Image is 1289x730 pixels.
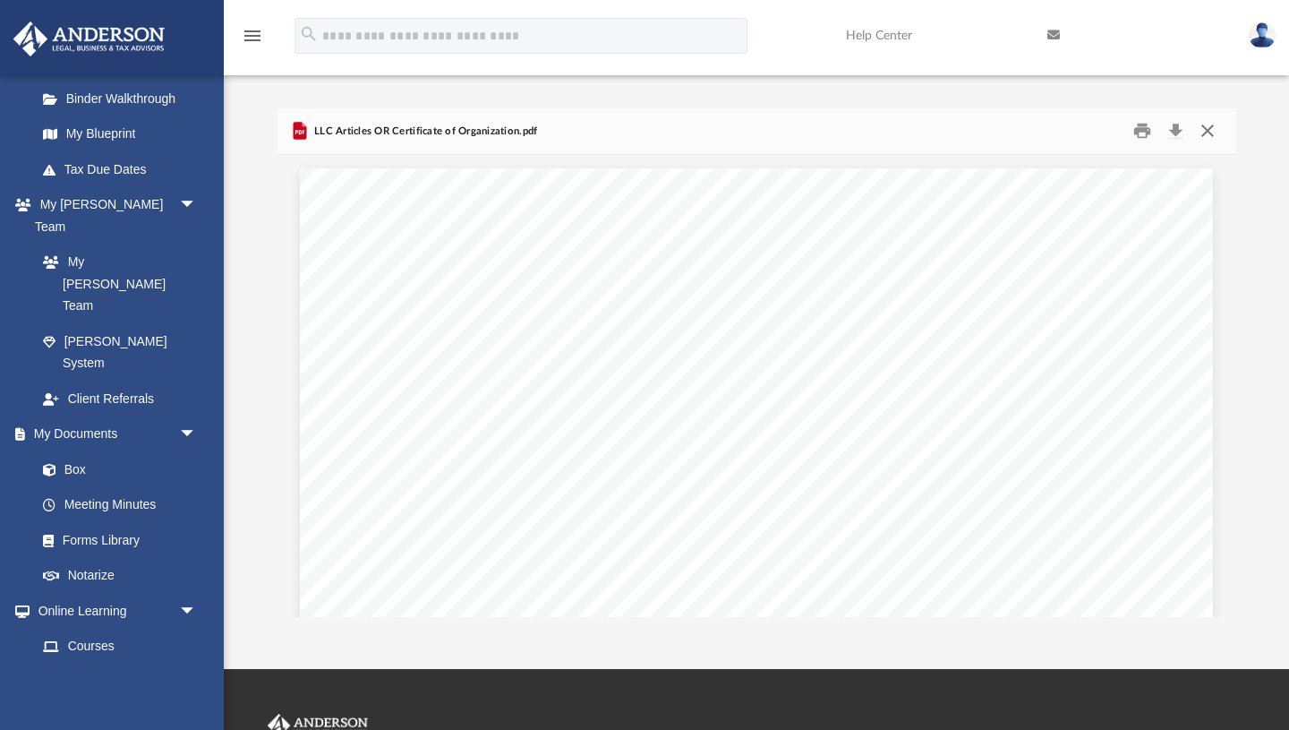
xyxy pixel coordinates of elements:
[13,593,215,629] a: Online Learningarrow_drop_down
[25,81,224,116] a: Binder Walkthrough
[25,558,215,594] a: Notarize
[242,25,263,47] i: menu
[25,487,215,523] a: Meeting Minutes
[25,451,206,487] a: Box
[299,24,319,44] i: search
[179,417,215,453] span: arrow_drop_down
[179,593,215,630] span: arrow_drop_down
[25,522,206,558] a: Forms Library
[25,245,206,324] a: My [PERSON_NAME] Team
[25,664,206,700] a: Video Training
[8,21,170,56] img: Anderson Advisors Platinum Portal
[311,124,538,140] span: LLC Articles OR Certificate of Organization.pdf
[25,323,215,381] a: [PERSON_NAME] System
[1124,117,1160,145] button: Print
[277,108,1236,618] div: Preview
[25,151,224,187] a: Tax Due Dates
[277,155,1236,617] div: Document Viewer
[25,629,215,665] a: Courses
[25,381,215,417] a: Client Referrals
[25,116,215,152] a: My Blueprint
[1249,22,1276,48] img: User Pic
[277,155,1236,617] div: File preview
[179,187,215,224] span: arrow_drop_down
[1191,117,1224,145] button: Close
[242,34,263,47] a: menu
[13,187,215,245] a: My [PERSON_NAME] Teamarrow_drop_down
[1160,117,1192,145] button: Download
[13,417,215,452] a: My Documentsarrow_drop_down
